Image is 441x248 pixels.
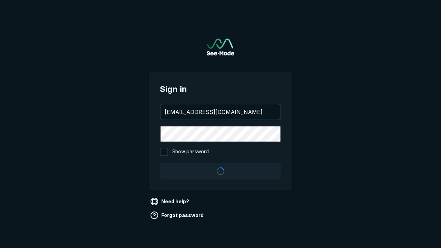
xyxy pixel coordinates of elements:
span: Show password [172,148,209,156]
a: Need help? [149,196,192,207]
input: your@email.com [161,104,280,120]
a: Forgot password [149,210,206,221]
span: Sign in [160,83,281,95]
img: See-Mode Logo [207,39,234,55]
a: Go to sign in [207,39,234,55]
